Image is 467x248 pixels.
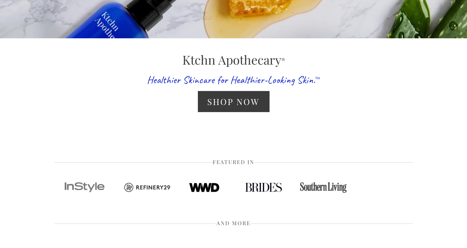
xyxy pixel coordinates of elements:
[182,51,285,68] span: Ktchn Apothecary
[198,91,269,112] a: Shop Now
[281,57,285,64] sup: ®
[114,182,174,193] img: Refinery.jpg
[293,182,353,193] img: Southern Living.jpg
[174,182,234,193] img: WWD.jpg
[147,73,315,86] span: Healthier Skincare for Healthier-Looking Skin.
[234,182,293,193] img: Brides.jpg
[315,75,320,82] sup: ™
[213,158,254,165] span: Featured in
[216,219,251,227] span: And More
[54,182,114,193] img: Instyle.jpg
